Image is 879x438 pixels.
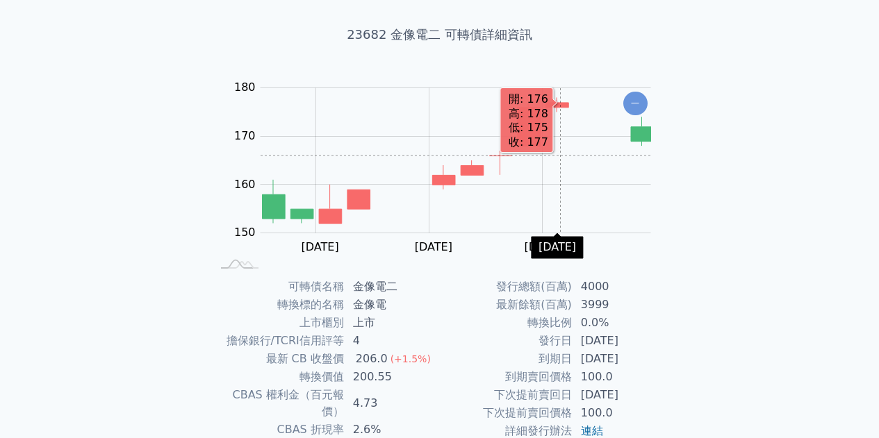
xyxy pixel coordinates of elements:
td: 轉換標的名稱 [212,296,345,314]
td: 轉換價值 [212,368,345,386]
span: (+1.5%) [391,353,431,364]
td: [DATE] [573,350,668,368]
td: 4000 [573,278,668,296]
tspan: 170 [234,129,256,142]
tspan: [DATE] [524,240,561,253]
td: 100.0 [573,368,668,386]
td: 上市 [345,314,440,332]
td: 金像電二 [345,278,440,296]
td: 擔保銀行/TCRI信用評等 [212,332,345,350]
tspan: [DATE] [302,240,339,253]
a: 連結 [581,424,603,437]
tspan: 150 [234,226,256,239]
tspan: [DATE] [415,240,452,253]
td: 4.73 [345,386,440,421]
td: 0.0% [573,314,668,332]
td: [DATE] [573,332,668,350]
td: 100.0 [573,404,668,422]
tspan: 180 [234,81,256,94]
td: 下次提前賣回價格 [440,404,573,422]
tspan: 160 [234,178,256,191]
td: 最新餘額(百萬) [440,296,573,314]
td: 上市櫃別 [212,314,345,332]
td: 金像電 [345,296,440,314]
td: 發行總額(百萬) [440,278,573,296]
td: 到期日 [440,350,573,368]
td: 轉換比例 [440,314,573,332]
td: [DATE] [573,386,668,404]
g: Chart [227,81,672,282]
td: 200.55 [345,368,440,386]
td: 4 [345,332,440,350]
td: 3999 [573,296,668,314]
td: 可轉債名稱 [212,278,345,296]
td: 下次提前賣回日 [440,386,573,404]
td: 最新 CB 收盤價 [212,350,345,368]
div: 206.0 [353,351,391,367]
td: CBAS 權利金（百元報價） [212,386,345,421]
td: 到期賣回價格 [440,368,573,386]
h1: 23682 金像電二 可轉債詳細資訊 [195,25,684,44]
td: 發行日 [440,332,573,350]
